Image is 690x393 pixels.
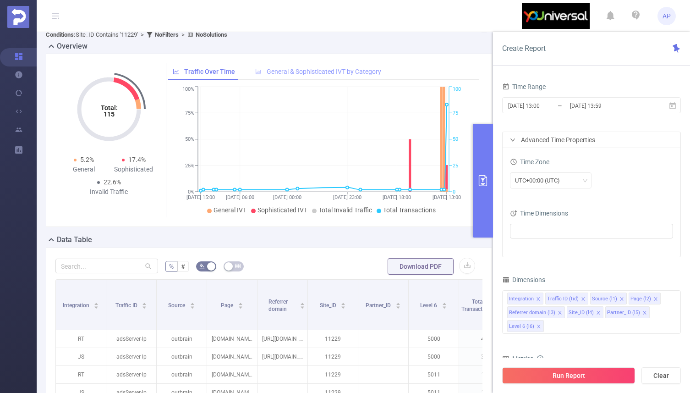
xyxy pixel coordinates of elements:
[442,301,447,307] div: Sort
[453,189,455,195] tspan: 0
[569,100,643,112] input: End date
[185,110,194,116] tspan: 75%
[94,305,99,308] i: icon: caret-down
[238,301,243,304] i: icon: caret-up
[453,87,461,93] tspan: 100
[257,348,307,365] p: [URL][DOMAIN_NAME]
[190,305,195,308] i: icon: caret-down
[268,299,288,312] span: Referrer domain
[142,301,147,307] div: Sort
[641,367,681,384] button: Clear
[515,173,566,188] div: UTC+00:00 (UTC)
[46,31,76,38] b: Conditions :
[308,330,358,348] p: 11229
[433,194,461,200] tspan: [DATE] 13:00
[630,293,651,305] div: Page (l2)
[207,330,257,348] p: [DOMAIN_NAME][URL]
[235,263,241,269] i: icon: table
[100,104,117,111] tspan: Total:
[181,263,185,270] span: #
[226,194,254,200] tspan: [DATE] 06:00
[238,301,243,307] div: Sort
[169,263,174,270] span: %
[55,259,158,273] input: Search...
[94,301,99,304] i: icon: caret-up
[509,321,534,332] div: Level 6 (l6)
[168,302,186,309] span: Source
[190,301,195,304] i: icon: caret-up
[341,301,346,304] i: icon: caret-up
[507,100,581,112] input: Start date
[255,68,262,75] i: icon: bar-chart
[663,7,671,25] span: AP
[142,305,147,308] i: icon: caret-down
[109,165,159,174] div: Sophisticated
[128,156,146,163] span: 17.4%
[57,234,92,245] h2: Data Table
[157,330,207,348] p: outbrain
[173,68,179,75] i: icon: line-chart
[115,302,139,309] span: Traffic ID
[453,110,458,116] tspan: 75
[341,305,346,308] i: icon: caret-down
[186,194,215,200] tspan: [DATE] 15:00
[221,302,235,309] span: Page
[56,366,106,383] p: RT
[155,31,179,38] b: No Filters
[80,156,94,163] span: 5.2%
[537,355,543,362] i: icon: info-circle
[629,293,661,304] li: Page (l2)
[459,348,509,365] p: 39
[214,206,246,214] span: General IVT
[185,137,194,143] tspan: 50%
[57,41,88,52] h2: Overview
[56,348,106,365] p: JS
[267,68,381,75] span: General & Sophisticated IVT by Category
[196,31,227,38] b: No Solutions
[300,301,305,307] div: Sort
[257,330,307,348] p: [URL][DOMAIN_NAME]
[318,206,372,214] span: Total Invalid Traffic
[46,31,138,38] span: Site_ID Contains '11229'
[185,163,194,169] tspan: 25%
[59,165,109,174] div: General
[199,263,205,269] i: icon: bg-colors
[388,258,454,275] button: Download PDF
[545,293,588,304] li: Traffic ID (tid)
[420,302,438,309] span: Level 6
[84,187,134,197] div: Invalid Traffic
[567,306,603,318] li: Site_ID (l4)
[442,305,447,308] i: icon: caret-down
[366,302,392,309] span: Partner_ID
[596,310,601,316] i: icon: close
[507,306,565,318] li: Referrer domain (l3)
[106,366,156,383] p: adsServer-lp
[459,366,509,383] p: 12
[273,194,301,200] tspan: [DATE] 00:00
[409,348,459,365] p: 5000
[536,297,541,302] i: icon: close
[395,305,400,308] i: icon: caret-down
[510,158,549,166] span: Time Zone
[502,355,533,362] span: Metrics
[590,293,627,304] li: Source (l1)
[510,210,568,217] span: Time Dimensions
[308,348,358,365] p: 11229
[257,206,307,214] span: Sophisticated IVT
[409,366,459,383] p: 5011
[607,307,640,319] div: Partner_ID (l5)
[184,68,235,75] span: Traffic Over Time
[653,297,658,302] i: icon: close
[507,320,544,332] li: Level 6 (l6)
[502,83,546,90] span: Time Range
[507,293,543,304] li: Integration
[558,310,562,316] i: icon: close
[395,301,401,307] div: Sort
[503,132,680,148] div: icon: rightAdvanced Time Properties
[409,330,459,348] p: 5000
[190,301,195,307] div: Sort
[182,87,194,93] tspan: 100%
[442,301,447,304] i: icon: caret-up
[207,366,257,383] p: [DOMAIN_NAME][URL]
[513,226,514,237] input: filter select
